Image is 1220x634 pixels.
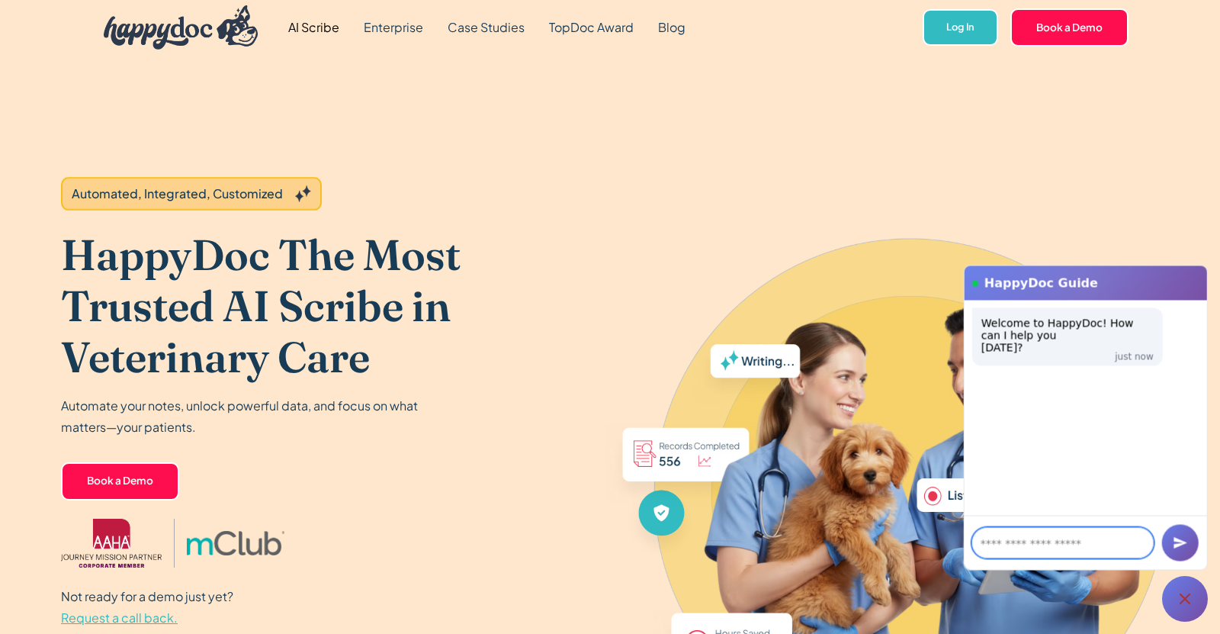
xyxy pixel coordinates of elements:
p: Not ready for a demo just yet? [61,586,233,629]
img: HappyDoc Logo: A happy dog with his ear up, listening. [104,5,258,50]
a: Book a Demo [61,462,179,500]
img: Grey sparkles. [295,185,311,202]
img: AAHA Advantage logo [61,519,162,568]
div: Automated, Integrated, Customized [72,185,283,203]
a: home [91,2,258,53]
a: Log In [923,9,998,47]
p: Automate your notes, unlock powerful data, and focus on what matters—your patients. [61,395,427,438]
h1: HappyDoc The Most Trusted AI Scribe in Veterinary Care [61,229,555,383]
img: mclub logo [187,531,284,555]
a: Book a Demo [1010,8,1128,47]
span: Request a call back. [61,610,178,626]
